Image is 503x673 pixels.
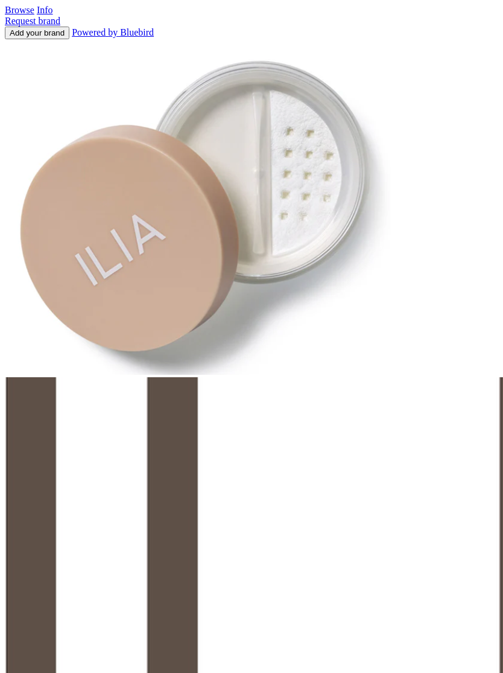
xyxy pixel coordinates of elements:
a: Request brand [5,16,60,26]
button: Add your brand [5,27,69,39]
a: Powered by Bluebird [72,27,154,37]
a: Info [37,5,53,15]
a: Browse [5,5,34,15]
img: Soft Focus Setting Powder [5,39,391,375]
span: Bluebird [120,27,154,37]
